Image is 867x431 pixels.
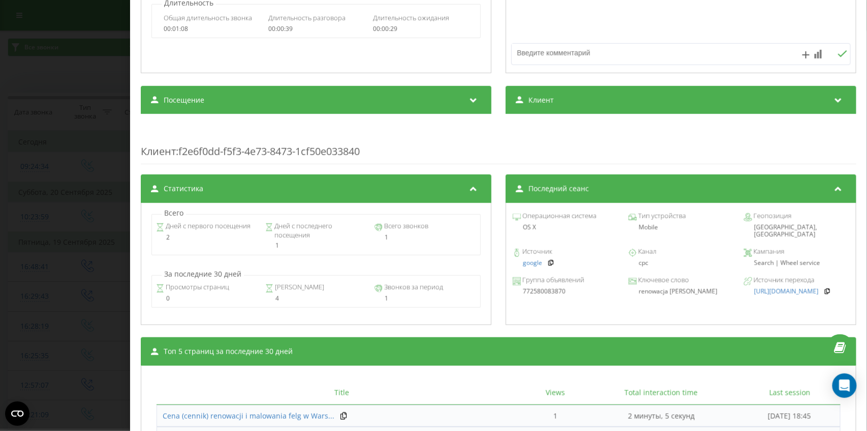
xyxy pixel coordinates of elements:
p: Всего [162,208,186,218]
span: Группа объявлений [521,275,584,285]
span: Кампания [752,247,785,257]
div: 2 [156,234,257,241]
span: Операционная система [521,211,597,221]
div: cpc [628,260,733,267]
div: renowacja [PERSON_NAME] [628,288,733,295]
td: 1 [527,405,583,427]
th: Views [527,381,583,405]
span: Дней с первого посещения [164,221,250,232]
button: Open CMP widget [5,401,29,426]
span: Длительность ожидания [373,13,449,22]
span: Последний сеанс [529,184,589,194]
span: Канал [636,247,656,257]
div: 00:01:08 [164,25,259,33]
span: Всего звонков [383,221,428,232]
span: Длительность разговора [268,13,346,22]
div: [GEOGRAPHIC_DATA], [GEOGRAPHIC_DATA] [744,224,849,239]
span: Cena (cennik) renowacji i malowania felg w Wars... [163,411,334,421]
a: [URL][DOMAIN_NAME] [754,288,819,295]
span: Топ 5 страниц за последние 30 дней [164,347,293,357]
div: 1 [375,295,476,302]
td: 2 минуты, 5 секунд [583,405,739,427]
div: OS X [513,224,618,231]
span: Источник перехода [752,275,815,285]
span: Клиент [529,95,554,105]
div: 1 [375,234,476,241]
td: [DATE] 18:45 [739,405,841,427]
span: Дней с последнего посещения [273,221,367,240]
span: Тип устройства [636,211,686,221]
span: Посещение [164,95,204,105]
span: Источник [521,247,552,257]
div: Mobile [628,224,733,231]
a: Cena (cennik) renowacji i malowania felg w Wars... [163,411,334,421]
div: Open Intercom Messenger [832,373,857,398]
th: Title [157,381,527,405]
p: За последние 30 дней [162,269,244,279]
span: Просмотры страниц [164,282,229,293]
div: : f2e6f0dd-f5f3-4e73-8473-1cf50e033840 [141,124,856,164]
th: Total interaction time [583,381,739,405]
span: [PERSON_NAME] [273,282,324,293]
a: google [523,260,542,267]
div: 0 [156,295,257,302]
div: 00:00:39 [268,25,364,33]
span: Статистика [164,184,203,194]
div: 1 [265,242,367,249]
div: Search | Wheel service [744,260,849,267]
span: Звонков за период [383,282,443,293]
span: Клиент [141,145,176,158]
div: 772580083870 [513,288,618,295]
span: Ключевое слово [636,275,689,285]
span: Геопозиция [752,211,792,221]
span: Общая длительность звонка [164,13,252,22]
div: 00:00:29 [373,25,469,33]
div: 4 [265,295,367,302]
th: Last session [739,381,841,405]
